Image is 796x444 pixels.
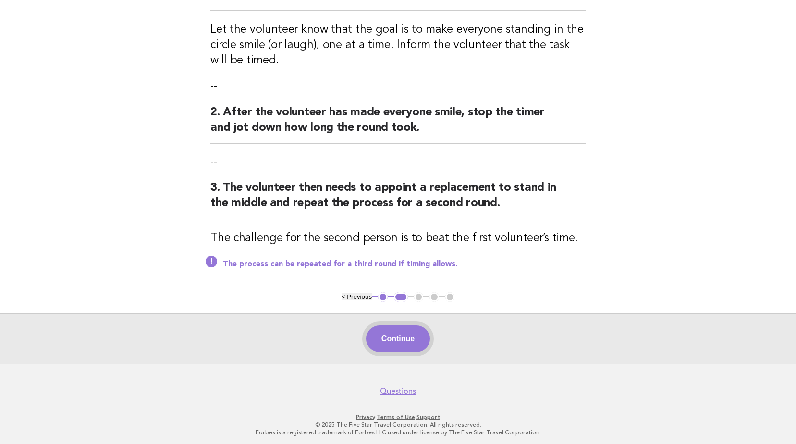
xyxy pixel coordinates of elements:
p: Forbes is a registered trademark of Forbes LLC used under license by The Five Star Travel Corpora... [104,429,692,436]
button: 2 [394,292,408,302]
a: Privacy [356,414,375,420]
a: Terms of Use [377,414,415,420]
a: Questions [380,386,416,396]
h2: 3. The volunteer then needs to appoint a replacement to stand in the middle and repeat the proces... [210,180,586,219]
p: The process can be repeated for a third round if timing allows. [223,259,586,269]
button: 1 [378,292,388,302]
h3: Let the volunteer know that the goal is to make everyone standing in the circle smile (or laugh),... [210,22,586,68]
a: Support [416,414,440,420]
p: · · [104,413,692,421]
h3: The challenge for the second person is to beat the first volunteer’s time. [210,231,586,246]
button: Continue [366,325,430,352]
h2: 2. After the volunteer has made everyone smile, stop the timer and jot down how long the round took. [210,105,586,144]
button: < Previous [342,293,372,300]
p: © 2025 The Five Star Travel Corporation. All rights reserved. [104,421,692,429]
p: -- [210,80,586,93]
p: -- [210,155,586,169]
